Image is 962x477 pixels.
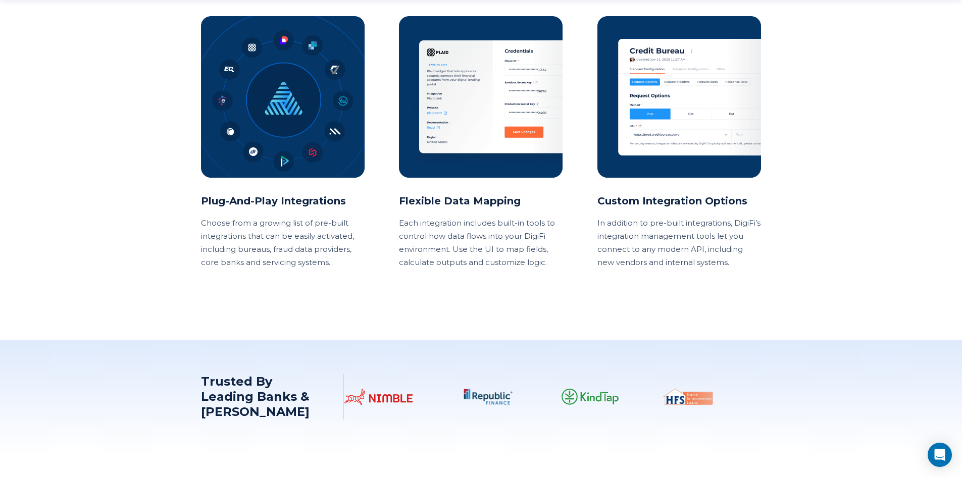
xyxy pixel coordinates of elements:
p: Choose from a growing list of pre-built integrations that can be easily activated, including bure... [201,217,365,269]
h2: Plug-and-Play Integrations [201,194,346,208]
p: Each integration includes built-in tools to control how data flows into your DigiFi environment. ... [399,217,563,269]
div: Open Intercom Messenger [928,443,952,467]
img: Client Logo 5 [757,389,801,405]
img: Client Logo 2 [457,389,518,405]
img: Client Logo 4 [663,389,713,405]
h2: Custom Integration Options [597,194,747,208]
p: Trusted By Leading Banks & [PERSON_NAME] [201,374,327,419]
h2: Flexible Data Mapping [399,194,521,208]
p: In addition to pre-built integrations, DigiFi’s integration management tools let you connect to a... [597,217,762,269]
img: Client Logo 1 [344,389,413,405]
img: Client Logo 3 [562,389,619,405]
